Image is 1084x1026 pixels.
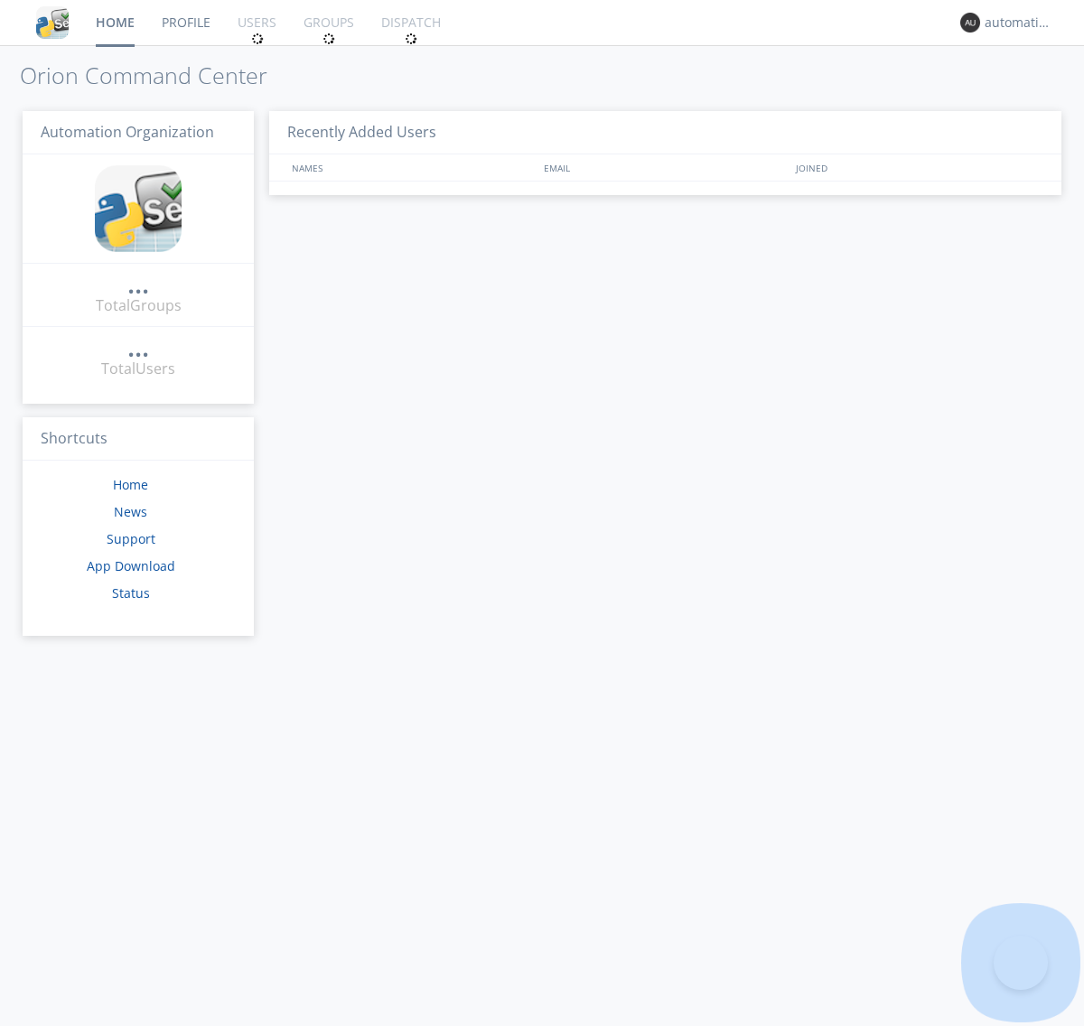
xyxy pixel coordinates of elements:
a: Home [113,476,148,493]
div: JOINED [791,154,1044,181]
div: NAMES [287,154,535,181]
div: Total Users [101,359,175,379]
img: spin.svg [405,33,417,45]
img: cddb5a64eb264b2086981ab96f4c1ba7 [95,165,182,252]
a: ... [127,275,149,295]
iframe: Toggle Customer Support [994,936,1048,990]
a: Status [112,584,150,602]
img: 373638.png [960,13,980,33]
h3: Recently Added Users [269,111,1061,155]
a: Support [107,530,155,547]
span: Automation Organization [41,122,214,142]
div: ... [127,275,149,293]
div: ... [127,338,149,356]
img: spin.svg [322,33,335,45]
div: EMAIL [539,154,791,181]
img: cddb5a64eb264b2086981ab96f4c1ba7 [36,6,69,39]
h3: Shortcuts [23,417,254,462]
a: App Download [87,557,175,574]
img: spin.svg [251,33,264,45]
a: ... [127,338,149,359]
a: News [114,503,147,520]
div: Total Groups [96,295,182,316]
div: automation+atlas0035 [985,14,1052,32]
